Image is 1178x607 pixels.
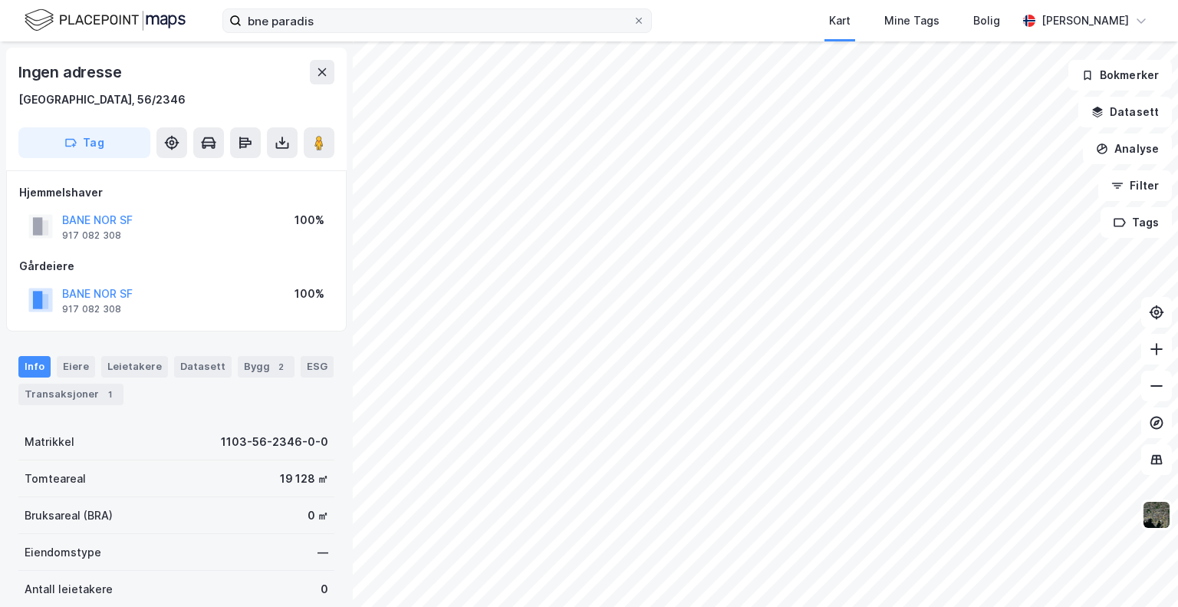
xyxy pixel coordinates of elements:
[1098,170,1172,201] button: Filter
[62,303,121,315] div: 917 082 308
[1101,533,1178,607] iframe: Chat Widget
[18,127,150,158] button: Tag
[19,183,334,202] div: Hjemmelshaver
[62,229,121,242] div: 917 082 308
[18,91,186,109] div: [GEOGRAPHIC_DATA], 56/2346
[25,580,113,599] div: Antall leietakere
[25,470,86,488] div: Tomteareal
[25,7,186,34] img: logo.f888ab2527a4732fd821a326f86c7f29.svg
[273,359,288,374] div: 2
[25,433,74,451] div: Matrikkel
[1068,60,1172,91] button: Bokmerker
[1083,134,1172,164] button: Analyse
[25,506,113,525] div: Bruksareal (BRA)
[101,356,168,378] div: Leietakere
[1142,500,1171,529] img: 9k=
[1101,533,1178,607] div: Kontrollprogram for chat
[25,543,101,562] div: Eiendomstype
[973,12,1000,30] div: Bolig
[308,506,328,525] div: 0 ㎡
[221,433,328,451] div: 1103-56-2346-0-0
[18,384,123,405] div: Transaksjoner
[18,60,124,84] div: Ingen adresse
[294,211,324,229] div: 100%
[884,12,939,30] div: Mine Tags
[18,356,51,378] div: Info
[238,356,294,378] div: Bygg
[57,356,95,378] div: Eiere
[19,257,334,275] div: Gårdeiere
[301,356,334,378] div: ESG
[829,12,851,30] div: Kart
[1101,207,1172,238] button: Tags
[318,543,328,562] div: —
[102,387,117,402] div: 1
[1078,97,1172,127] button: Datasett
[294,285,324,303] div: 100%
[174,356,232,378] div: Datasett
[1041,12,1129,30] div: [PERSON_NAME]
[280,470,328,488] div: 19 128 ㎡
[321,580,328,599] div: 0
[242,9,633,32] input: Søk på adresse, matrikkel, gårdeiere, leietakere eller personer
